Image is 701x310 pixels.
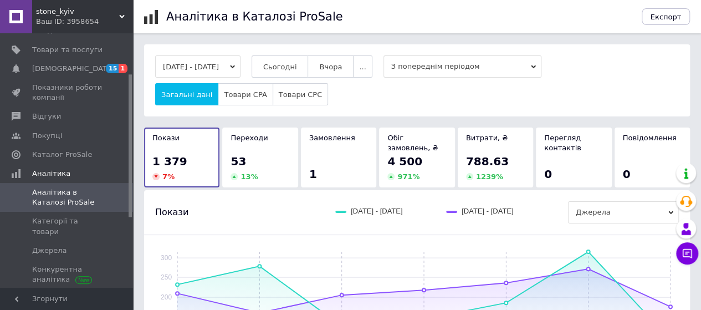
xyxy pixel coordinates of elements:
[161,293,172,301] text: 200
[466,134,508,142] span: Витрати, ₴
[353,55,372,78] button: ...
[161,273,172,281] text: 250
[383,55,541,78] span: З попереднім періодом
[32,265,103,284] span: Конкурентна аналітика
[676,242,698,265] button: Чат з покупцем
[308,55,354,78] button: Вчора
[32,246,66,256] span: Джерела
[387,134,438,152] span: Обіг замовлень, ₴
[231,134,268,142] span: Переходи
[544,134,581,152] span: Перегляд контактів
[36,17,133,27] div: Ваш ID: 3958654
[568,201,679,223] span: Джерела
[32,169,70,179] span: Аналітика
[273,83,328,105] button: Товари CPC
[161,254,172,262] text: 300
[279,90,322,99] span: Товари CPC
[623,167,631,181] span: 0
[651,13,682,21] span: Експорт
[155,83,218,105] button: Загальні дані
[319,63,342,71] span: Вчора
[309,167,317,181] span: 1
[387,155,422,168] span: 4 500
[309,134,355,142] span: Замовлення
[359,63,366,71] span: ...
[544,167,552,181] span: 0
[32,45,103,55] span: Товари та послуги
[32,150,92,160] span: Каталог ProSale
[155,206,188,218] span: Покази
[32,64,114,74] span: [DEMOGRAPHIC_DATA]
[397,172,419,181] span: 971 %
[218,83,273,105] button: Товари CPA
[32,216,103,236] span: Категорії та товари
[476,172,503,181] span: 1239 %
[162,172,175,181] span: 7 %
[224,90,267,99] span: Товари CPA
[252,55,309,78] button: Сьогодні
[32,111,61,121] span: Відгуки
[466,155,509,168] span: 788.63
[155,55,241,78] button: [DATE] - [DATE]
[161,90,212,99] span: Загальні дані
[152,155,187,168] span: 1 379
[119,64,127,73] span: 1
[152,134,180,142] span: Покази
[32,187,103,207] span: Аналітика в Каталозі ProSale
[642,8,690,25] button: Експорт
[32,83,103,103] span: Показники роботи компанії
[106,64,119,73] span: 15
[36,7,119,17] span: stone_kyiv
[231,155,246,168] span: 53
[166,10,342,23] h1: Аналітика в Каталозі ProSale
[263,63,297,71] span: Сьогодні
[32,131,62,141] span: Покупці
[623,134,677,142] span: Повідомлення
[241,172,258,181] span: 13 %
